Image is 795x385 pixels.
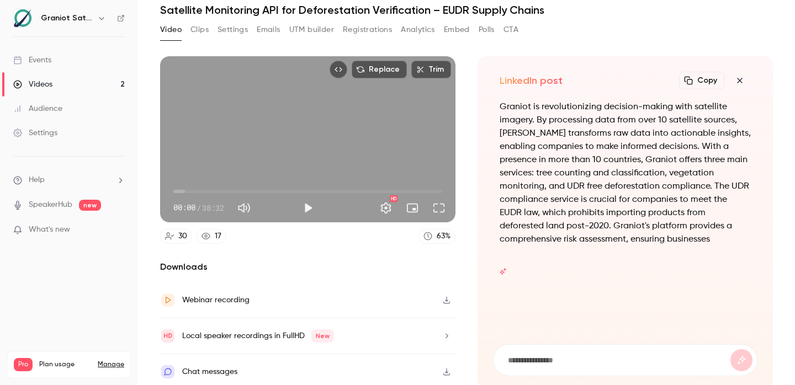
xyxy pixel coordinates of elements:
[500,100,751,246] p: Graniot is revolutionizing decision-making with satellite imagery. By processing data from over 1...
[233,197,255,219] button: Mute
[160,21,182,39] button: Video
[215,231,221,242] div: 17
[375,197,397,219] button: Settings
[330,61,347,78] button: Embed video
[311,329,334,343] span: New
[297,197,319,219] button: Play
[13,55,51,66] div: Events
[160,3,773,17] h1: Satellite Monitoring API for Deforestation Verification – EUDR Supply Chains
[41,13,93,24] h6: Graniot Satellite Technologies SL
[29,199,72,211] a: SpeakerHub
[13,103,62,114] div: Audience
[29,174,45,186] span: Help
[197,202,201,213] span: /
[182,329,334,343] div: Local speaker recordings in FullHD
[178,231,187,242] div: 30
[29,224,70,236] span: What's new
[14,358,33,371] span: Pro
[343,21,392,39] button: Registrations
[14,9,31,27] img: Graniot Satellite Technologies SL
[352,61,407,78] button: Replace
[202,202,224,213] span: 38:32
[39,360,91,369] span: Plan usage
[13,127,57,138] div: Settings
[500,74,563,87] h2: LinkedIn post
[437,231,451,242] div: 63 %
[173,202,195,213] span: 00:00
[13,79,52,90] div: Videos
[401,21,435,39] button: Analytics
[182,293,250,307] div: Webinar recording
[190,21,209,39] button: Clips
[418,229,455,244] a: 63%
[160,229,192,244] a: 30
[98,360,124,369] a: Manage
[390,195,397,202] div: HD
[679,72,724,89] button: Copy
[197,229,226,244] a: 17
[411,61,451,78] button: Trim
[79,200,101,211] span: new
[504,21,518,39] button: CTA
[160,260,455,274] h2: Downloads
[479,21,495,39] button: Polls
[257,21,280,39] button: Emails
[182,365,237,378] div: Chat messages
[289,21,334,39] button: UTM builder
[13,174,125,186] li: help-dropdown-opener
[401,197,423,219] button: Turn on miniplayer
[444,21,470,39] button: Embed
[428,197,450,219] button: Full screen
[218,21,248,39] button: Settings
[173,202,224,213] div: 00:00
